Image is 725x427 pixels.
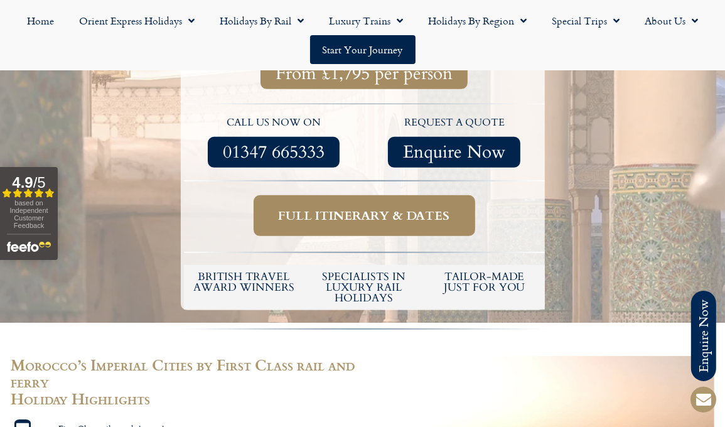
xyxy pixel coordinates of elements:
[207,6,316,35] a: Holidays by Rail
[370,115,539,131] p: request a quote
[11,356,357,390] h2: Morocco’s Imperial Cities by First Class rail and ferry
[14,6,67,35] a: Home
[254,195,475,236] a: Full itinerary & dates
[190,115,358,131] p: call us now on
[539,6,632,35] a: Special Trips
[208,137,340,168] a: 01347 665333
[416,6,539,35] a: Holidays by Region
[11,390,357,407] h2: Holiday Highlights
[310,271,418,303] h6: Specialists in luxury rail holidays
[223,144,325,160] span: 01347 665333
[316,6,416,35] a: Luxury Trains
[388,137,520,168] a: Enquire Now
[67,6,207,35] a: Orient Express Holidays
[6,6,719,64] nav: Menu
[260,58,468,89] a: From £1,795 per person
[279,208,450,224] span: Full itinerary & dates
[310,35,416,64] a: Start your Journey
[190,271,298,293] h5: British Travel Award winners
[431,271,539,293] h5: tailor-made just for you
[276,66,453,82] span: From £1,795 per person
[632,6,711,35] a: About Us
[403,144,505,160] span: Enquire Now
